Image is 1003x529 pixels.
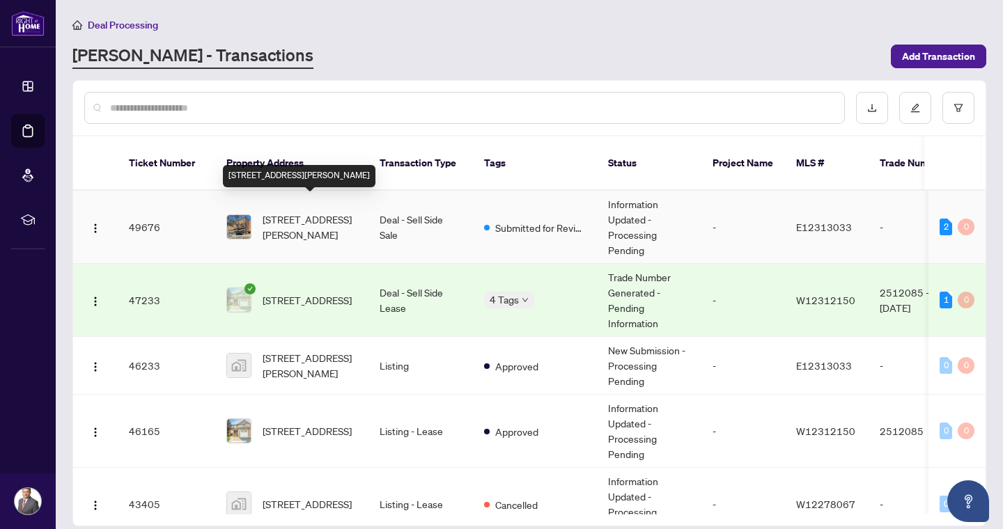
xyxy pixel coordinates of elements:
[796,425,855,437] span: W12312150
[90,223,101,234] img: Logo
[597,191,701,264] td: Information Updated - Processing Pending
[90,296,101,307] img: Logo
[910,103,920,113] span: edit
[940,496,952,512] div: 0
[495,424,538,439] span: Approved
[90,361,101,372] img: Logo
[495,220,586,235] span: Submitted for Review
[785,136,869,191] th: MLS #
[88,19,158,31] span: Deal Processing
[958,219,974,235] div: 0
[701,395,785,468] td: -
[90,500,101,511] img: Logo
[869,337,966,395] td: -
[856,92,888,124] button: download
[473,136,597,191] th: Tags
[72,20,82,30] span: home
[223,165,375,187] div: [STREET_ADDRESS][PERSON_NAME]
[942,92,974,124] button: filter
[11,10,45,36] img: logo
[84,493,107,515] button: Logo
[940,423,952,439] div: 0
[796,294,855,306] span: W12312150
[701,191,785,264] td: -
[84,216,107,238] button: Logo
[84,354,107,377] button: Logo
[796,359,852,372] span: E12313033
[947,480,989,522] button: Open asap
[227,215,251,239] img: thumbnail-img
[495,358,538,374] span: Approved
[263,292,352,308] span: [STREET_ADDRESS]
[490,292,519,308] span: 4 Tags
[940,219,952,235] div: 2
[227,288,251,312] img: thumbnail-img
[263,212,357,242] span: [STREET_ADDRESS][PERSON_NAME]
[84,289,107,311] button: Logo
[867,103,877,113] span: download
[869,395,966,468] td: 2512085
[940,292,952,308] div: 1
[118,337,215,395] td: 46233
[940,357,952,374] div: 0
[701,264,785,337] td: -
[72,44,313,69] a: [PERSON_NAME] - Transactions
[368,191,473,264] td: Deal - Sell Side Sale
[118,191,215,264] td: 49676
[597,136,701,191] th: Status
[869,136,966,191] th: Trade Number
[899,92,931,124] button: edit
[958,357,974,374] div: 0
[368,395,473,468] td: Listing - Lease
[495,497,538,512] span: Cancelled
[263,423,352,439] span: [STREET_ADDRESS]
[701,136,785,191] th: Project Name
[90,427,101,438] img: Logo
[215,136,368,191] th: Property Address
[118,136,215,191] th: Ticket Number
[227,354,251,377] img: thumbnail-img
[958,423,974,439] div: 0
[796,498,855,510] span: W12278067
[522,297,529,303] span: down
[227,419,251,443] img: thumbnail-img
[597,264,701,337] td: Trade Number Generated - Pending Information
[84,420,107,442] button: Logo
[118,264,215,337] td: 47233
[263,496,352,512] span: [STREET_ADDRESS]
[954,103,963,113] span: filter
[891,45,986,68] button: Add Transaction
[15,488,41,514] img: Profile Icon
[368,264,473,337] td: Deal - Sell Side Lease
[869,264,966,337] td: 2512085 - [DATE]
[597,337,701,395] td: New Submission - Processing Pending
[796,221,852,233] span: E12313033
[118,395,215,468] td: 46165
[958,292,974,308] div: 0
[263,350,357,381] span: [STREET_ADDRESS][PERSON_NAME]
[368,136,473,191] th: Transaction Type
[869,191,966,264] td: -
[368,337,473,395] td: Listing
[701,337,785,395] td: -
[244,283,256,294] span: check-circle
[902,45,975,68] span: Add Transaction
[597,395,701,468] td: Information Updated - Processing Pending
[227,492,251,516] img: thumbnail-img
